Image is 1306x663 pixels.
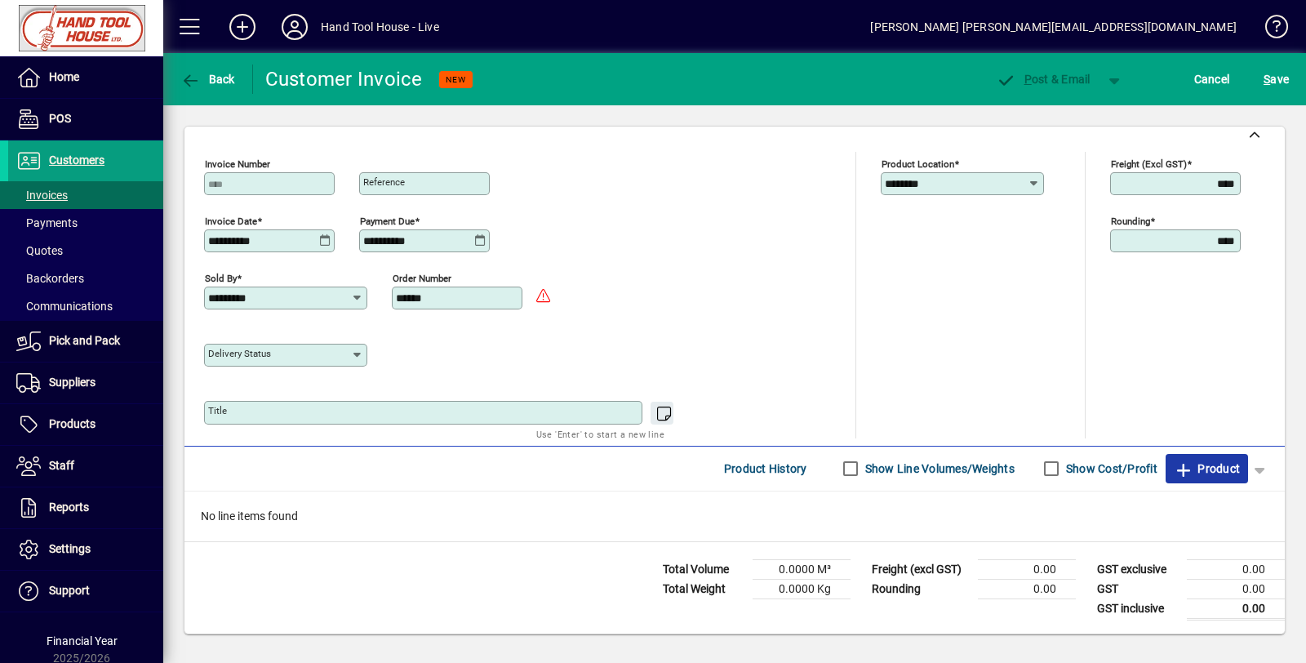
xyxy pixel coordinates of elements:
button: Add [216,12,269,42]
td: 0.0000 M³ [753,559,851,579]
mat-label: Order number [393,272,451,283]
span: NEW [446,74,466,85]
td: GST inclusive [1089,598,1187,619]
div: No line items found [184,492,1285,541]
td: 0.00 [978,579,1076,598]
a: Backorders [8,265,163,292]
td: Total Weight [655,579,753,598]
span: Customers [49,154,104,167]
span: ost & Email [996,73,1091,86]
span: P [1024,73,1032,86]
div: Customer Invoice [265,66,423,92]
span: Payments [16,216,78,229]
mat-label: Invoice date [205,215,257,226]
td: 0.00 [978,559,1076,579]
mat-label: Freight (excl GST) [1111,158,1187,169]
td: Freight (excl GST) [864,559,978,579]
button: Profile [269,12,321,42]
td: GST [1089,579,1187,598]
span: Backorders [16,272,84,285]
a: POS [8,99,163,140]
button: Cancel [1190,65,1234,94]
a: Support [8,571,163,612]
td: 0.0000 Kg [753,579,851,598]
span: Pick and Pack [49,334,120,347]
span: S [1264,73,1270,86]
mat-label: Payment due [360,215,415,226]
label: Show Line Volumes/Weights [862,461,1015,477]
mat-label: Sold by [205,272,237,283]
button: Back [176,65,239,94]
span: Suppliers [49,376,96,389]
button: Product [1166,454,1248,483]
td: 0.00 [1187,579,1285,598]
span: Back [180,73,235,86]
span: Invoices [16,189,68,202]
td: GST exclusive [1089,559,1187,579]
span: Settings [49,542,91,555]
span: Cancel [1194,66,1230,92]
span: Financial Year [47,634,118,647]
button: Product History [717,454,814,483]
div: Hand Tool House - Live [321,14,439,40]
a: Communications [8,292,163,320]
td: Rounding [864,579,978,598]
td: 0.00 [1187,559,1285,579]
button: Save [1259,65,1293,94]
span: Staff [49,459,74,472]
app-page-header-button: Back [163,65,253,94]
label: Show Cost/Profit [1063,461,1157,477]
mat-label: Rounding [1111,215,1150,226]
a: Suppliers [8,363,163,403]
mat-label: Title [208,405,227,416]
span: ave [1264,66,1289,92]
a: Invoices [8,181,163,209]
span: Communications [16,300,113,313]
a: Settings [8,529,163,570]
td: 0.00 [1187,598,1285,619]
mat-label: Delivery status [208,348,271,359]
div: [PERSON_NAME] [PERSON_NAME][EMAIL_ADDRESS][DOMAIN_NAME] [870,14,1237,40]
span: Home [49,70,79,83]
button: Post & Email [988,65,1099,94]
td: Total Volume [655,559,753,579]
mat-label: Product location [882,158,954,169]
a: Payments [8,209,163,237]
a: Staff [8,446,163,487]
span: Product [1174,456,1240,482]
mat-hint: Use 'Enter' to start a new line [536,425,664,443]
mat-label: Invoice number [205,158,270,169]
span: Reports [49,501,89,514]
a: Pick and Pack [8,321,163,362]
span: Products [49,417,96,430]
a: Knowledge Base [1253,3,1286,56]
a: Home [8,57,163,98]
span: Quotes [16,244,63,257]
a: Quotes [8,237,163,265]
span: POS [49,112,71,125]
a: Products [8,404,163,445]
a: Reports [8,487,163,528]
span: Support [49,584,90,597]
span: Product History [724,456,807,482]
mat-label: Reference [363,176,405,188]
